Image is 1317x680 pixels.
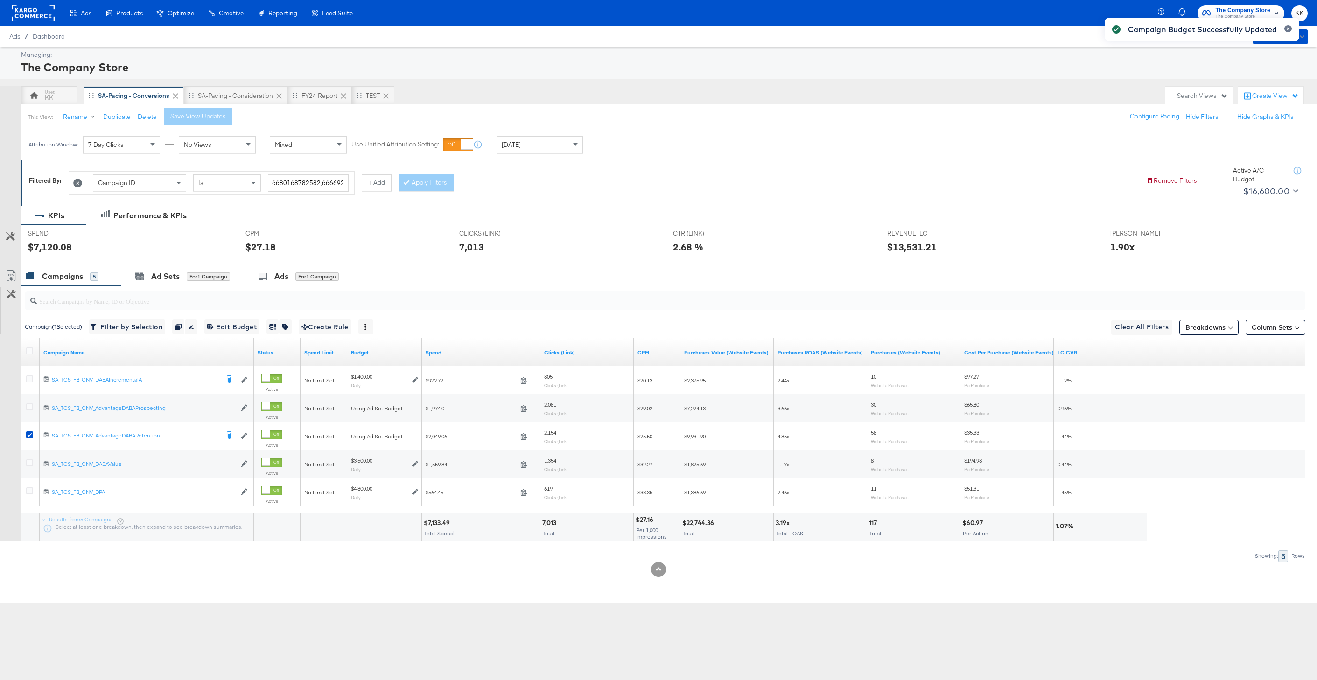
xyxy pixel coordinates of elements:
div: for 1 Campaign [187,272,230,281]
span: Dashboard [33,33,65,40]
span: / [20,33,33,40]
sub: Website Purchases [871,466,909,472]
div: $27.18 [245,240,276,254]
div: TEST [366,91,380,100]
a: SA_TCS_FB_CNV_AdvantageDABAProspecting [52,404,236,412]
label: Use Unified Attribution Setting: [351,140,439,149]
span: 3.66x [778,404,790,411]
div: Campaign Budget Successfully Updated [1128,24,1277,35]
sub: Per Purchase [964,494,989,500]
sub: Website Purchases [871,382,909,388]
label: Active [261,414,282,420]
span: Creative [219,9,244,17]
button: Create Rule [299,319,351,334]
div: 1.07% [1056,522,1076,531]
span: $32.27 [637,460,652,467]
div: Campaign ( 1 Selected) [25,323,82,331]
button: Edit Budget [204,319,259,334]
div: 5 [90,272,98,281]
span: Per Action [963,530,988,537]
sub: Clicks (Link) [544,494,568,500]
span: Total [869,530,881,537]
span: $1,559.84 [426,461,517,468]
a: SA_TCS_FB_CNV_DABAValue [52,460,236,468]
div: Using Ad Set Budget [351,432,418,440]
span: REVENUE_LC [887,229,957,238]
span: $33.35 [637,488,652,495]
div: $22,744.36 [682,519,717,527]
span: 7 Day Clicks [88,140,124,149]
span: $972.72 [426,377,517,384]
div: Attribution Window: [28,141,78,148]
div: 117 [869,519,880,527]
a: Shows the current state of your Ad Campaign. [258,348,297,356]
span: Products [116,9,143,17]
sub: Daily [351,494,361,500]
span: $29.02 [637,404,652,411]
span: $35.33 [964,429,979,436]
span: 30 [871,401,876,408]
span: 1.12% [1058,376,1072,383]
a: 1/0 Purchases / Clicks [1058,348,1143,356]
div: SA_TCS_FB_CNV_AdvantageDABARetention [52,431,219,439]
div: The Company Store [21,59,1305,75]
a: If set, this is the maximum spend for your campaign. [304,348,343,356]
div: KPIs [48,210,64,221]
span: Ads [81,9,91,17]
a: SA_TCS_FB_CNV_DABAIncrementalA [52,375,219,385]
span: $1,386.69 [684,488,706,495]
sub: Clicks (Link) [544,438,568,444]
input: Search Campaigns by Name, ID or Objective [37,288,1184,306]
span: $65.80 [964,401,979,408]
div: Managing: [21,50,1305,59]
span: 11 [871,485,876,492]
span: $20.13 [637,376,652,383]
div: Ads [274,271,288,282]
span: $51.31 [964,485,979,492]
button: The Company StoreThe Company Store [1198,5,1284,21]
span: The Company Store [1215,6,1270,15]
div: $27.16 [636,515,656,524]
span: No Limit Set [304,404,335,411]
span: No Limit Set [304,432,335,439]
div: SA-Pacing - Consideration [198,91,273,100]
sub: Clicks (Link) [544,410,568,416]
div: 7,013 [542,519,559,527]
span: 2.46x [778,488,790,495]
span: KK [1295,8,1304,19]
div: 7,013 [459,240,484,254]
label: Active [261,498,282,504]
div: $13,531.21 [887,240,937,254]
span: 1.44% [1058,432,1072,439]
a: The total value of the purchase actions divided by spend tracked by your Custom Audience pixel on... [778,348,863,356]
button: Rename [56,109,105,125]
button: Delete [138,112,157,121]
span: Reporting [268,9,297,17]
span: $564.45 [426,489,517,496]
div: Drag to reorder tab [89,93,94,98]
span: $9,931.90 [684,432,706,439]
button: Filter by Selection [89,319,165,334]
div: $4,800.00 [351,485,372,493]
div: Drag to reorder tab [292,93,297,98]
div: for 1 Campaign [295,272,339,281]
a: The average cost you've paid to have 1,000 impressions of your ad. [637,348,677,356]
div: Drag to reorder tab [357,93,362,98]
sub: Clicks (Link) [544,382,568,388]
span: $25.50 [637,432,652,439]
button: KK [1291,5,1308,21]
span: 1.45% [1058,488,1072,495]
div: $7,133.49 [424,519,453,527]
span: Filter by Selection [92,321,162,333]
span: $1,974.01 [426,405,517,412]
sub: Website Purchases [871,438,909,444]
span: $2,375.95 [684,376,706,383]
input: Enter a search term [268,174,349,192]
span: Is [198,179,203,187]
label: Active [261,442,282,448]
div: 2.68 % [673,240,703,254]
span: CPM [245,229,315,238]
div: $1,400.00 [351,373,372,381]
div: Campaigns [42,271,83,282]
